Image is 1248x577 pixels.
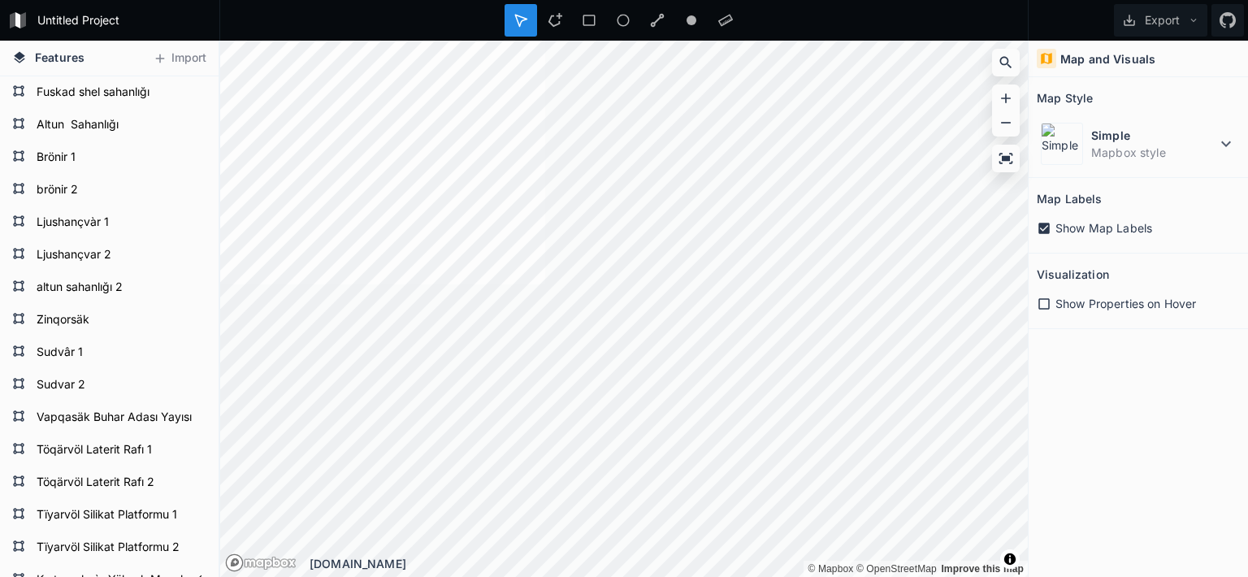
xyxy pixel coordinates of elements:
div: [DOMAIN_NAME] [310,555,1028,572]
span: Show Properties on Hover [1055,295,1196,312]
a: Mapbox logo [225,553,297,572]
button: Import [145,46,214,72]
h2: Map Style [1037,85,1093,111]
a: Mapbox logo [225,553,244,572]
img: Simple [1041,123,1083,165]
button: Toggle attribution [1000,549,1020,569]
dd: Mapbox style [1091,144,1216,161]
span: Show Map Labels [1055,219,1152,236]
a: OpenStreetMap [856,563,937,575]
span: Toggle attribution [1005,550,1015,568]
a: Map feedback [941,563,1024,575]
h2: Visualization [1037,262,1109,287]
button: Export [1114,4,1207,37]
a: Mapbox [808,563,853,575]
dt: Simple [1091,127,1216,144]
h2: Map Labels [1037,186,1102,211]
span: Features [35,49,84,66]
h4: Map and Visuals [1060,50,1155,67]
